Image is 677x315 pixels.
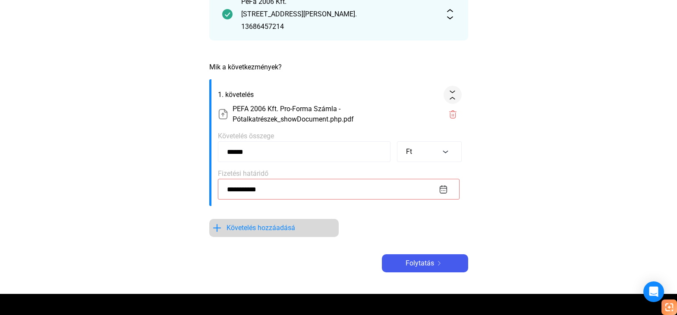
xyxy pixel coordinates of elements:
div: Intercom Messenger megnyitása [643,281,664,302]
img: szemétvörös [448,110,457,119]
button: szemétvörös [444,105,462,123]
font: 13686457214 [241,22,284,31]
button: Ft [397,141,462,162]
img: összeomlás [448,90,457,100]
button: pluszkékKövetelés hozzáadásá [209,219,339,237]
img: kibontás [445,9,455,19]
font: Követelés hozzáadásá [227,224,295,232]
font: Ft [406,147,412,156]
img: feltöltendő papír [218,109,228,119]
font: 1. követelés [218,90,254,99]
font: Követelés összege [218,132,274,140]
font: [STREET_ADDRESS][PERSON_NAME]. [241,10,357,18]
img: jobbra nyíl-fehér [434,261,444,265]
font: PEFA 2006 Kft. Pro-Forma Számla - Pótalkatrészek_showDocument.php.pdf [233,105,354,123]
button: összeomlás [444,86,462,104]
img: pluszkék [212,223,222,233]
button: Folytatásjobbra nyíl-fehér [382,254,468,272]
font: Folytatás [406,259,434,267]
img: pipa-sötétebb-zöld-kör [222,9,233,19]
font: Mik a következmények? [209,63,282,71]
font: Fizetési határidő [218,169,268,178]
